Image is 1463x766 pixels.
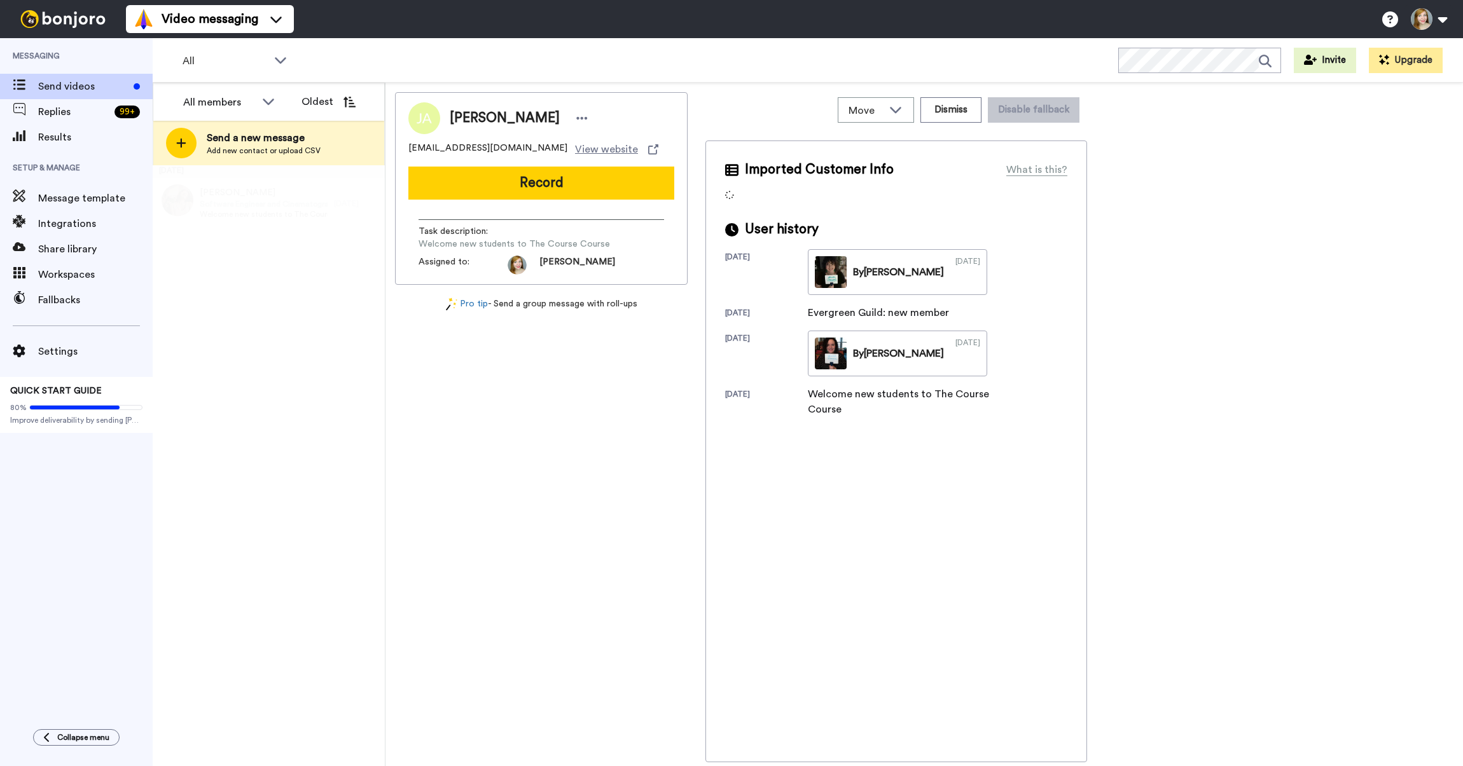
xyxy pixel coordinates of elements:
[853,264,944,280] div: By [PERSON_NAME]
[745,220,819,239] span: User history
[725,308,808,320] div: [DATE]
[408,167,674,200] button: Record
[955,338,980,369] div: [DATE]
[815,338,847,369] img: c560cb9d-7946-411c-b25f-9b7153465eef-thumb.jpg
[849,103,883,118] span: Move
[1369,48,1443,73] button: Upgrade
[10,386,102,395] span: QUICK START GUIDE
[153,165,385,178] div: [DATE]
[10,402,27,413] span: 80%
[745,160,894,179] span: Imported Customer Info
[38,79,128,94] span: Send videos
[808,249,987,295] a: By[PERSON_NAME][DATE]
[1294,48,1356,73] button: Invite
[419,238,610,250] span: Welcome new students to The Course Course
[183,53,268,69] span: All
[57,732,109,742] span: Collapse menu
[920,97,981,123] button: Dismiss
[200,186,328,199] span: [PERSON_NAME]
[38,242,153,257] span: Share library
[33,729,120,746] button: Collapse menu
[162,10,258,28] span: Video messaging
[955,256,980,288] div: [DATE]
[38,344,153,359] span: Settings
[207,130,321,146] span: Send a new message
[808,305,949,320] div: Evergreen Guild: new member
[815,256,847,288] img: 1172d82c-3ce4-40c2-8351-b96591fcbb6c-thumb.jpg
[38,191,153,206] span: Message template
[38,130,153,145] span: Results
[725,252,808,295] div: [DATE]
[38,216,153,231] span: Integrations
[38,292,153,308] span: Fallbacks
[725,389,808,417] div: [DATE]
[162,184,193,216] img: f8e738ff-63c3-40ca-9552-9ecc98feeda5.jpg
[446,298,488,311] a: Pro tip
[207,146,321,156] span: Add new contact or upload CSV
[808,331,987,376] a: By[PERSON_NAME][DATE]
[38,267,153,282] span: Workspaces
[15,10,111,28] img: bj-logo-header-white.svg
[183,95,256,110] div: All members
[725,333,808,376] div: [DATE]
[575,142,638,157] span: View website
[419,256,508,275] span: Assigned to:
[38,104,109,120] span: Replies
[808,386,1011,417] div: Welcome new students to The Course Course
[450,109,560,128] span: [PERSON_NAME]
[853,346,944,361] div: By [PERSON_NAME]
[395,298,688,311] div: - Send a group message with roll-ups
[10,415,142,425] span: Improve deliverability by sending [PERSON_NAME]’s from your own email
[292,89,365,114] button: Oldest
[114,106,140,118] div: 99 +
[200,199,328,209] span: Software Engineer and Cinematographer
[419,225,508,238] span: Task description :
[134,9,154,29] img: vm-color.svg
[1006,162,1067,177] div: What is this?
[446,298,457,311] img: magic-wand.svg
[988,97,1079,123] button: Disable fallback
[200,209,328,219] span: Welcome new students to The Course Course
[508,256,527,275] img: 9419fa03-e800-45ac-ac62-27193320b05d-1548010494.jpg
[539,256,615,275] span: [PERSON_NAME]
[408,142,567,157] span: [EMAIL_ADDRESS][DOMAIN_NAME]
[575,142,658,157] a: View website
[334,198,378,209] div: [DATE]
[408,102,440,134] img: Image of Jennifer Alexander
